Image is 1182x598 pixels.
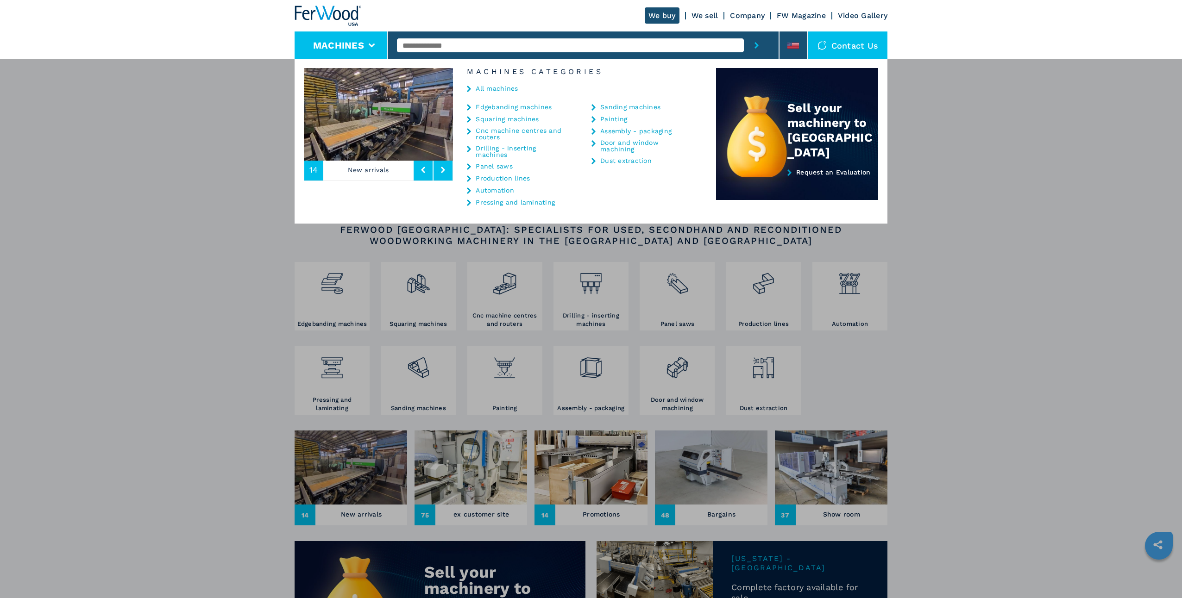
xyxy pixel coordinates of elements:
a: Drilling - inserting machines [476,145,568,158]
a: Pressing and laminating [476,199,555,206]
a: Sanding machines [600,104,660,110]
h6: Machines Categories [453,68,716,75]
a: All machines [476,85,518,92]
div: Sell your machinery to [GEOGRAPHIC_DATA] [787,100,878,160]
a: Edgebanding machines [476,104,552,110]
a: We buy [645,7,679,24]
a: Automation [476,187,514,193]
a: Door and window machining [600,139,693,152]
a: Company [730,11,765,20]
a: Painting [600,116,627,122]
button: submit-button [744,31,769,59]
button: Machines [313,40,364,51]
a: Video Gallery [838,11,887,20]
div: Contact us [808,31,888,59]
a: Squaring machines [476,116,539,122]
img: Contact us [817,41,827,50]
a: Panel saws [476,163,513,169]
p: New arrivals [323,159,414,181]
a: Assembly - packaging [600,128,672,134]
a: FW Magazine [777,11,826,20]
a: Request an Evaluation [716,168,878,200]
a: Dust extraction [600,157,652,164]
img: Ferwood [295,6,361,26]
img: image [304,68,453,161]
img: image [453,68,602,161]
a: Cnc machine centres and routers [476,127,568,140]
span: 14 [309,166,318,174]
a: Production lines [476,175,530,181]
a: We sell [692,11,718,20]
